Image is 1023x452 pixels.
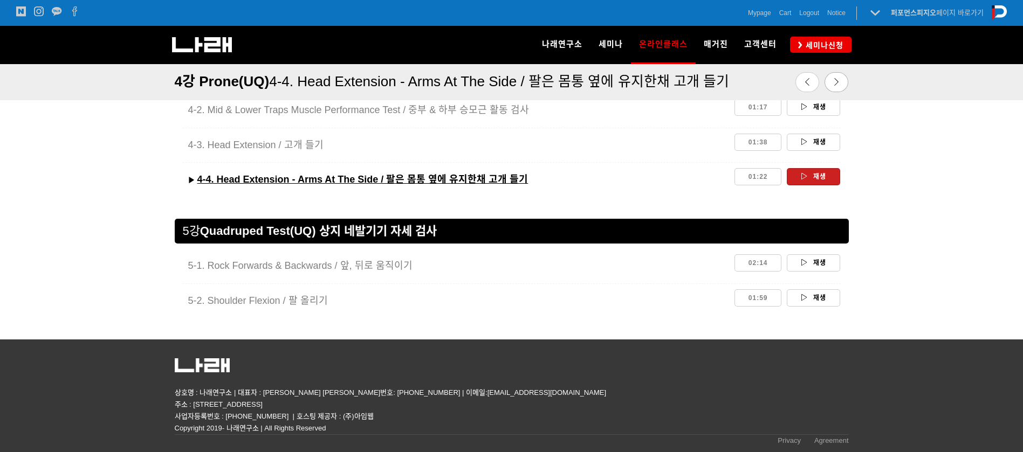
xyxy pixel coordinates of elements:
p: 상호명 : 나래연구소 | 대표자 : [PERSON_NAME] [PERSON_NAME]번호: [PHONE_NUMBER] | 이메일:[EMAIL_ADDRESS][DOMAIN_NA... [175,387,849,411]
a: 5-1. Rock Forwards & Backwards / 앞, 뒤로 움직이기 [183,254,731,277]
a: 4강 Prone(UQ)4-4. Head Extension - Arms At The Side / 팔은 몸통 옆에 유지한채 고개 들기 [175,67,734,95]
a: Notice [827,8,846,18]
span: Quadruped Test(UQ) 상지 네발기기 자세 검사 [200,224,437,238]
span: ▶︎ [188,177,195,184]
a: 5-2. Shoulder Flexion / 팔 올리기 [183,289,731,312]
span: 세미나 [599,39,623,49]
a: 4-3. Head Extension / 고개 들기 [183,134,731,157]
a: Privacy [778,435,801,449]
span: 4강 Prone(UQ) [175,73,270,89]
u: 4-4. Head Extension - Arms At The Side / 팔은 몸통 옆에 유지한채 고개 들기 [197,174,528,185]
span: 5-1. Rock Forwards & Backwards / 앞, 뒤로 움직이기 [188,260,413,271]
a: 세미나 [591,26,631,64]
a: 재생 [787,254,840,272]
span: 나래연구소 [542,39,582,49]
span: 4-3. Head Extension / 고개 들기 [188,140,324,150]
a: Agreement [814,435,849,449]
span: 매거진 [704,39,728,49]
a: 재생 [787,99,840,116]
a: Logout [799,8,819,18]
span: 세미나신청 [802,40,843,51]
a: 01:22 [734,168,782,185]
a: 세미나신청 [790,37,852,52]
p: 사업자등록번호 : [PHONE_NUMBER] | 호스팅 제공자 : (주)아임웹 [175,411,849,422]
a: 온라인클래스 [631,26,696,64]
a: Cart [779,8,792,18]
a: 4-2. Mid & Lower Traps Muscle Performance Test / 중부 & 하부 승모근 활동 검사 [183,99,731,122]
span: 4-4. Head Extension - Arms At The Side / 팔은 몸통 옆에 유지한채 고개 들기 [269,73,729,89]
a: 01:17 [734,99,782,116]
span: 온라인클래스 [639,36,688,53]
a: 01:59 [734,289,782,307]
a: 재생 [787,134,840,151]
span: 5강 [183,224,200,238]
a: 재생 [787,289,840,307]
a: 재생 [787,168,840,185]
p: Copyright 2019- 나래연구소 | All Rights Reserved [175,422,849,434]
a: 나래연구소 [534,26,591,64]
span: 4-2. Mid & Lower Traps Muscle Performance Test / 중부 & 하부 승모근 활동 검사 [188,105,530,115]
a: Mypage [748,8,771,18]
a: 매거진 [696,26,736,64]
span: 고객센터 [744,39,777,49]
img: 5c63318082161.png [175,358,230,372]
a: 퍼포먼스피지오페이지 바로가기 [891,9,984,17]
a: 01:38 [734,134,782,151]
span: Agreement [814,436,849,444]
a: 02:14 [734,254,782,272]
a: ▶︎ 4-4. Head Extension - Arms At The Side / 팔은 몸통 옆에 유지한채 고개 들기 [183,168,731,191]
strong: 퍼포먼스피지오 [891,9,936,17]
span: 5-2. Shoulder Flexion / 팔 올리기 [188,295,328,306]
a: 고객센터 [736,26,785,64]
span: Privacy [778,436,801,444]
